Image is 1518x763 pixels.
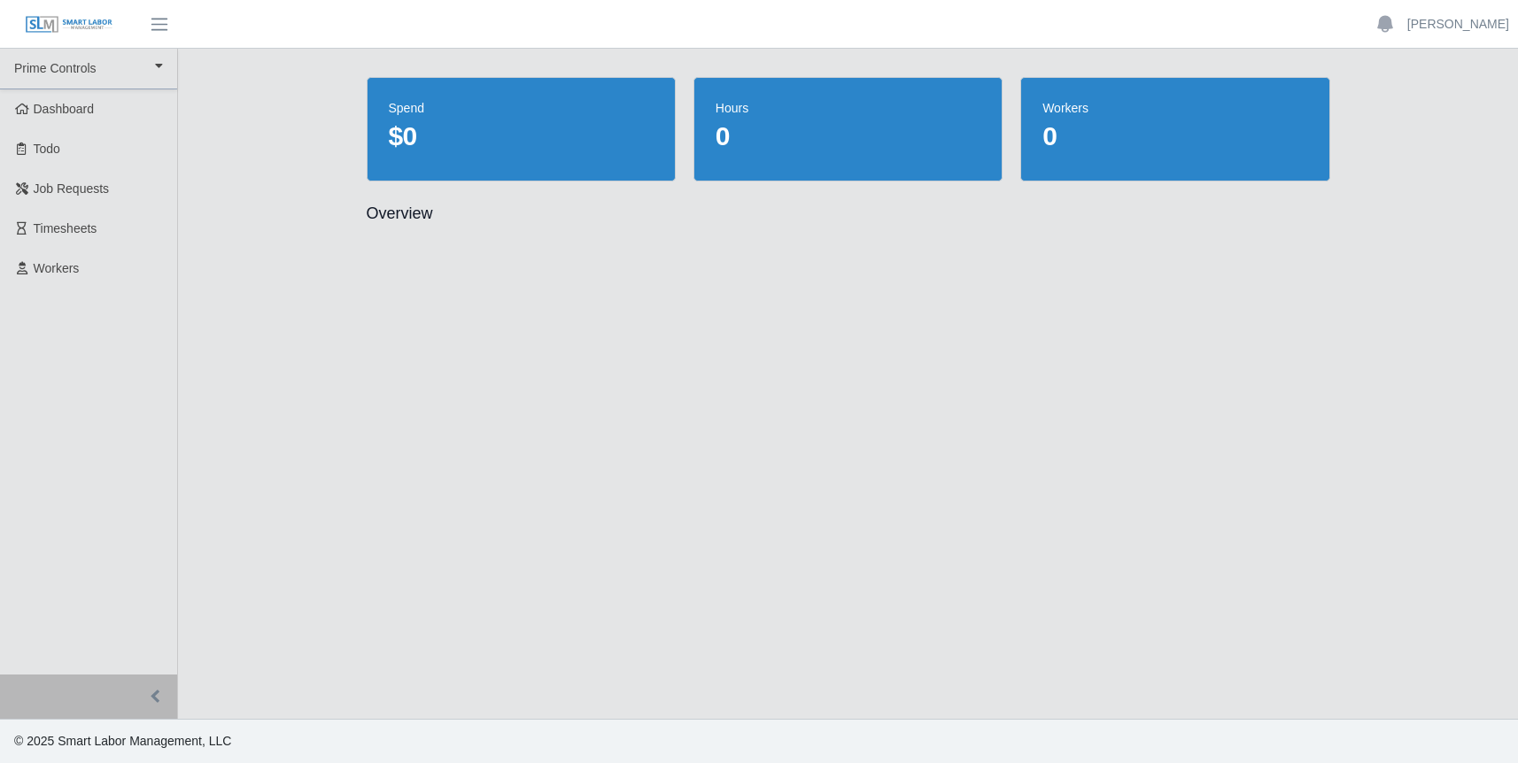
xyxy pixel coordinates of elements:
[716,99,980,117] dt: hours
[389,99,654,117] dt: spend
[389,120,654,152] dd: $0
[34,261,80,275] span: Workers
[1407,15,1509,34] a: [PERSON_NAME]
[34,221,97,235] span: Timesheets
[1042,120,1307,152] dd: 0
[34,142,60,156] span: Todo
[34,181,110,196] span: Job Requests
[14,734,231,748] span: © 2025 Smart Labor Management, LLC
[716,120,980,152] dd: 0
[367,203,1330,224] h2: Overview
[34,102,95,116] span: Dashboard
[1042,99,1307,117] dt: workers
[25,15,113,35] img: SLM Logo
